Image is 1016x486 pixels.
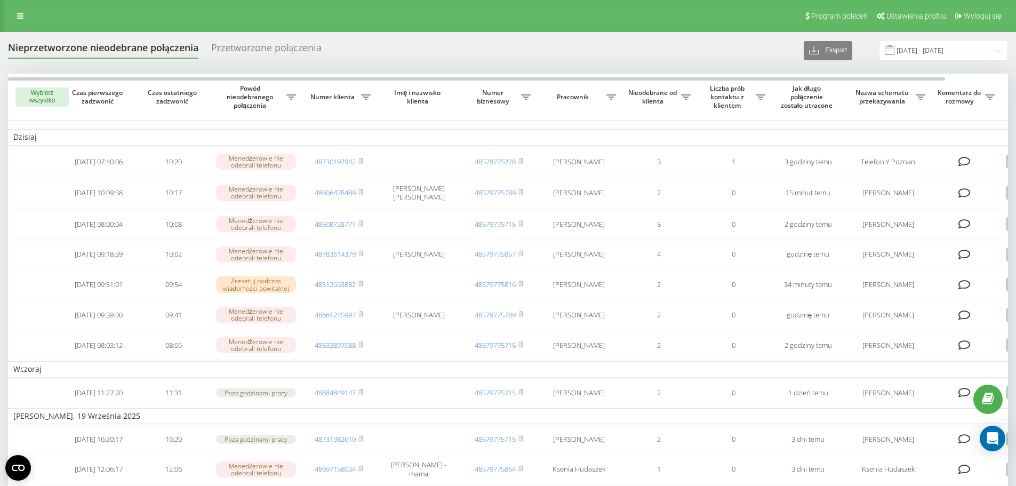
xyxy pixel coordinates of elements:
td: [PERSON_NAME] [536,426,621,452]
td: 5 [621,210,696,238]
td: [PERSON_NAME] [845,240,931,268]
a: 48579775278 [475,157,516,166]
a: 48508728771 [315,219,356,229]
a: 48579775715 [475,340,516,350]
td: 2 [621,380,696,406]
button: Open CMP widget [5,455,31,481]
span: Liczba prób kontaktu z klientem [701,84,756,109]
td: 10:02 [136,240,211,268]
a: 48579775715 [475,388,516,397]
td: [PERSON_NAME] [845,301,931,329]
span: Nazwa schematu przekazywania [851,89,916,105]
a: 48731983610 [315,434,356,444]
td: [DATE] 08:00:04 [61,210,136,238]
td: [DATE] 08:03:12 [61,331,136,360]
td: [DATE] 16:20:17 [61,426,136,452]
td: Telefon Y Poznan [845,148,931,176]
td: 10:20 [136,148,211,176]
td: 3 godziny temu [771,148,845,176]
td: [PERSON_NAME] [536,210,621,238]
td: [PERSON_NAME] [536,240,621,268]
td: 4 [621,240,696,268]
td: [PERSON_NAME] - mama [376,455,461,484]
td: 2 [621,301,696,329]
span: Nieodebrane od klienta [627,89,681,105]
span: Program poleceń [811,12,868,20]
div: Poza godzinami pracy [216,435,296,444]
span: Imię i nazwisko klienta [385,89,452,105]
td: 1 [621,455,696,484]
a: 48579775789 [475,188,516,197]
td: [PERSON_NAME] [536,270,621,299]
td: 0 [696,270,771,299]
td: 15 minut temu [771,178,845,208]
a: 48533897088 [315,340,356,350]
span: Komentarz do rozmowy [936,89,985,105]
a: 48661245997 [315,310,356,320]
td: 2 [621,178,696,208]
div: Menedżerowie nie odebrali telefonu [216,307,296,323]
td: 0 [696,331,771,360]
a: 48783614379 [315,249,356,259]
td: 10:08 [136,210,211,238]
td: 3 dni temu [771,455,845,484]
div: Menedżerowie nie odebrali telefonu [216,216,296,232]
td: 09:54 [136,270,211,299]
a: 48697158034 [315,464,356,474]
td: 11:31 [136,380,211,406]
td: Ksenia Hudaszek [845,455,931,484]
span: Czas ostatniego zadzwonić [145,89,202,105]
div: Nieprzetworzone nieodebrane połączenia [8,42,198,59]
a: 48579775816 [475,280,516,289]
td: 16:20 [136,426,211,452]
span: Jak długo połączenie zostało utracone [779,84,837,109]
div: Poza godzinami pracy [216,388,296,397]
td: [PERSON_NAME] [536,380,621,406]
td: 0 [696,240,771,268]
div: Menedżerowie nie odebrali telefonu [216,154,296,170]
td: 2 [621,270,696,299]
span: Ustawienia profilu [886,12,946,20]
td: 12:06 [136,455,211,484]
div: Zresetuj podczas wiadomości powitalnej [216,276,296,292]
a: 48606478489 [315,188,356,197]
td: godzinę temu [771,301,845,329]
td: 1 [696,148,771,176]
td: [PERSON_NAME] [376,240,461,268]
div: Menedżerowie nie odebrali telefonu [216,337,296,353]
td: 0 [696,178,771,208]
a: 48730192942 [315,157,356,166]
a: 48579775789 [475,310,516,320]
td: [DATE] 07:40:06 [61,148,136,176]
td: [PERSON_NAME] [536,331,621,360]
td: [PERSON_NAME] [845,210,931,238]
span: Powód nieodebranego połączenia [216,84,286,109]
a: 48579775857 [475,249,516,259]
td: godzinę temu [771,240,845,268]
td: 2 [621,426,696,452]
td: 0 [696,380,771,406]
td: 1 dzień temu [771,380,845,406]
td: [PERSON_NAME] [845,270,931,299]
td: 08:06 [136,331,211,360]
button: Wybierz wszystko [15,87,69,107]
button: Eksport [804,41,852,60]
span: Numer biznesowy [467,89,521,105]
td: [PERSON_NAME] [845,178,931,208]
a: 48884849147 [315,388,356,397]
td: [DATE] 09:39:00 [61,301,136,329]
td: [PERSON_NAME] [536,178,621,208]
span: Wyloguj się [964,12,1002,20]
td: [DATE] 12:06:17 [61,455,136,484]
td: [DATE] 09:51:01 [61,270,136,299]
td: 0 [696,301,771,329]
td: [PERSON_NAME] [376,301,461,329]
td: [PERSON_NAME] [536,301,621,329]
a: 48512663882 [315,280,356,289]
div: Menedżerowie nie odebrali telefonu [216,246,296,262]
a: 48579775715 [475,219,516,229]
td: [PERSON_NAME] [845,426,931,452]
td: 0 [696,455,771,484]
td: [PERSON_NAME] [845,380,931,406]
div: Przetworzone połączenia [211,42,322,59]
